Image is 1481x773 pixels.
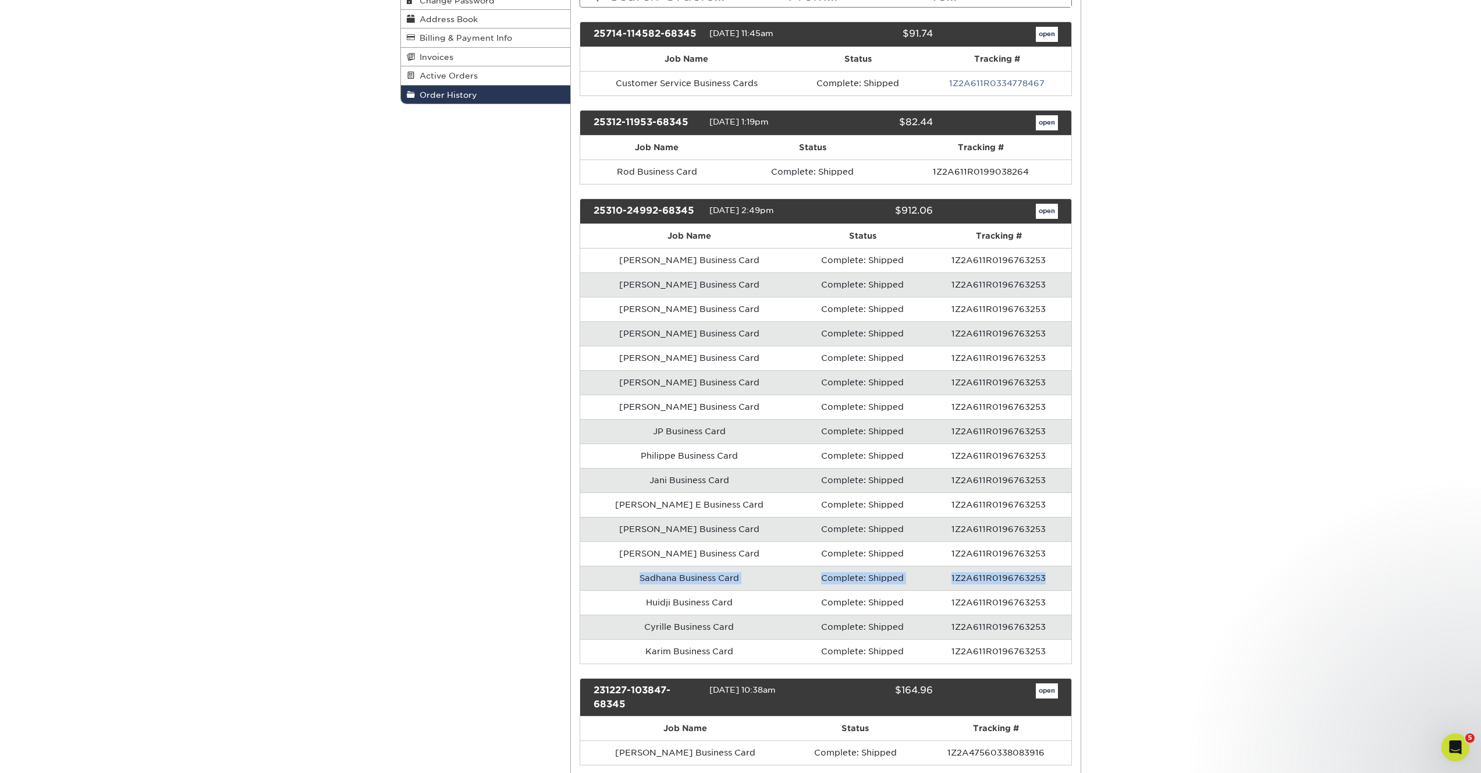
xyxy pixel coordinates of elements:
[793,71,923,95] td: Complete: Shipped
[709,685,776,694] span: [DATE] 10:38am
[949,79,1045,88] a: 1Z2A611R0334778467
[817,115,942,130] div: $82.44
[709,29,773,38] span: [DATE] 11:45am
[580,615,798,639] td: Cyrille Business Card
[580,321,798,346] td: [PERSON_NAME] Business Card
[580,224,798,248] th: Job Name
[1036,115,1058,130] a: open
[926,541,1071,566] td: 1Z2A611R0196763253
[926,492,1071,517] td: 1Z2A611R0196763253
[891,136,1071,159] th: Tracking #
[580,717,790,740] th: Job Name
[926,346,1071,370] td: 1Z2A611R0196763253
[926,272,1071,297] td: 1Z2A611R0196763253
[798,297,927,321] td: Complete: Shipped
[921,740,1071,765] td: 1Z2A47560338083916
[891,159,1071,184] td: 1Z2A611R0199038264
[798,224,927,248] th: Status
[926,517,1071,541] td: 1Z2A611R0196763253
[580,541,798,566] td: [PERSON_NAME] Business Card
[926,395,1071,419] td: 1Z2A611R0196763253
[798,541,927,566] td: Complete: Shipped
[585,204,709,219] div: 25310-24992-68345
[580,272,798,297] td: [PERSON_NAME] Business Card
[580,639,798,664] td: Karim Business Card
[580,159,734,184] td: Rod Business Card
[923,47,1071,71] th: Tracking #
[580,419,798,444] td: JP Business Card
[401,86,571,104] a: Order History
[798,615,927,639] td: Complete: Shipped
[415,71,478,80] span: Active Orders
[798,346,927,370] td: Complete: Shipped
[709,117,769,126] span: [DATE] 1:19pm
[580,468,798,492] td: Jani Business Card
[580,297,798,321] td: [PERSON_NAME] Business Card
[926,419,1071,444] td: 1Z2A611R0196763253
[580,566,798,590] td: Sadhana Business Card
[580,47,793,71] th: Job Name
[415,90,477,100] span: Order History
[1036,27,1058,42] a: open
[926,590,1071,615] td: 1Z2A611R0196763253
[580,346,798,370] td: [PERSON_NAME] Business Card
[1036,683,1058,698] a: open
[798,444,927,468] td: Complete: Shipped
[580,740,790,765] td: [PERSON_NAME] Business Card
[926,468,1071,492] td: 1Z2A611R0196763253
[734,136,892,159] th: Status
[926,370,1071,395] td: 1Z2A611R0196763253
[798,517,927,541] td: Complete: Shipped
[798,566,927,590] td: Complete: Shipped
[798,395,927,419] td: Complete: Shipped
[401,10,571,29] a: Address Book
[926,224,1071,248] th: Tracking #
[415,33,512,42] span: Billing & Payment Info
[1465,733,1475,743] span: 5
[798,321,927,346] td: Complete: Shipped
[926,566,1071,590] td: 1Z2A611R0196763253
[734,159,892,184] td: Complete: Shipped
[798,248,927,272] td: Complete: Shipped
[798,370,927,395] td: Complete: Shipped
[585,683,709,711] div: 231227-103847-68345
[817,204,942,219] div: $912.06
[921,717,1071,740] th: Tracking #
[585,115,709,130] div: 25312-11953-68345
[790,717,921,740] th: Status
[926,639,1071,664] td: 1Z2A611R0196763253
[1036,204,1058,219] a: open
[926,248,1071,272] td: 1Z2A611R0196763253
[580,492,798,517] td: [PERSON_NAME] E Business Card
[926,297,1071,321] td: 1Z2A611R0196763253
[401,48,571,66] a: Invoices
[817,683,942,711] div: $164.96
[798,639,927,664] td: Complete: Shipped
[798,468,927,492] td: Complete: Shipped
[793,47,923,71] th: Status
[580,590,798,615] td: Huidji Business Card
[585,27,709,42] div: 25714-114582-68345
[798,272,927,297] td: Complete: Shipped
[798,590,927,615] td: Complete: Shipped
[3,737,99,769] iframe: Google Customer Reviews
[926,444,1071,468] td: 1Z2A611R0196763253
[926,615,1071,639] td: 1Z2A611R0196763253
[580,444,798,468] td: Philippe Business Card
[709,205,774,215] span: [DATE] 2:49pm
[798,492,927,517] td: Complete: Shipped
[798,419,927,444] td: Complete: Shipped
[580,517,798,541] td: [PERSON_NAME] Business Card
[415,15,478,24] span: Address Book
[1441,733,1469,761] iframe: Intercom live chat
[817,27,942,42] div: $91.74
[790,740,921,765] td: Complete: Shipped
[580,248,798,272] td: [PERSON_NAME] Business Card
[580,136,734,159] th: Job Name
[401,29,571,47] a: Billing & Payment Info
[401,66,571,85] a: Active Orders
[415,52,453,62] span: Invoices
[580,395,798,419] td: [PERSON_NAME] Business Card
[926,321,1071,346] td: 1Z2A611R0196763253
[580,370,798,395] td: [PERSON_NAME] Business Card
